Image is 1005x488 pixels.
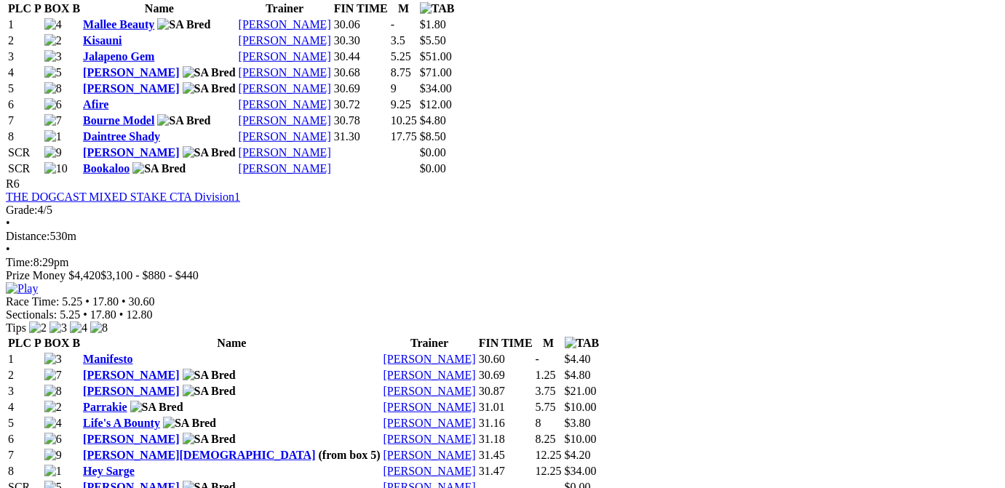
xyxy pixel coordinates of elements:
img: 4 [44,417,62,430]
span: B [72,2,80,15]
span: Distance: [6,230,49,242]
td: 30.30 [333,33,389,48]
a: Jalapeno Gem [83,50,154,63]
a: [PERSON_NAME] [239,130,331,143]
a: [PERSON_NAME] [239,50,331,63]
span: • [122,295,126,308]
a: [PERSON_NAME] [239,66,331,79]
span: 17.80 [92,295,119,308]
span: $0.00 [420,162,446,175]
td: 2 [7,33,42,48]
a: THE DOGCAST MIXED STAKE CTA Division1 [6,191,240,203]
a: Daintree Shady [83,130,160,143]
img: 1 [44,465,62,478]
td: 4 [7,400,42,415]
span: $4.20 [565,449,591,461]
a: [PERSON_NAME] [83,66,179,79]
img: SA Bred [132,162,186,175]
a: [PERSON_NAME] [239,146,331,159]
td: 1 [7,352,42,367]
td: 31.01 [478,400,533,415]
span: • [83,308,87,321]
span: $3,100 - $880 - $440 [100,269,199,281]
img: 10 [44,162,68,175]
span: $34.00 [420,82,452,95]
text: 8.25 [536,433,556,445]
img: 3 [44,353,62,366]
a: [PERSON_NAME] [239,162,331,175]
img: 3 [44,50,62,63]
span: Sectionals: [6,308,57,321]
a: [PERSON_NAME] [384,385,476,397]
img: SA Bred [157,114,210,127]
img: Play [6,282,38,295]
img: 4 [44,18,62,31]
text: 8 [536,417,541,429]
text: 8.75 [391,66,411,79]
a: [PERSON_NAME] [384,465,476,477]
text: 3.5 [391,34,405,47]
td: 30.68 [333,65,389,80]
th: Trainer [383,336,477,351]
img: 6 [44,98,62,111]
img: 2 [44,34,62,47]
a: Parrakie [83,401,127,413]
img: SA Bred [183,146,236,159]
td: 5 [7,416,42,431]
span: $8.50 [420,130,446,143]
td: 2 [7,368,42,383]
span: $71.00 [420,66,452,79]
td: 8 [7,464,42,479]
img: SA Bred [183,385,236,398]
img: SA Bred [183,433,236,446]
span: 12.80 [126,308,152,321]
span: $4.80 [420,114,446,127]
img: SA Bred [183,369,236,382]
td: 7 [7,113,42,128]
td: 31.18 [478,432,533,447]
img: 7 [44,114,62,127]
a: Kisauni [83,34,122,47]
td: 30.60 [478,352,533,367]
span: P [34,337,41,349]
span: $34.00 [565,465,597,477]
text: 10.25 [391,114,417,127]
img: TAB [420,2,455,15]
td: 30.06 [333,17,389,32]
a: [PERSON_NAME] [384,417,476,429]
td: 6 [7,97,42,112]
a: [PERSON_NAME] [384,353,476,365]
a: [PERSON_NAME] [239,82,331,95]
img: SA Bred [163,417,216,430]
span: $10.00 [565,433,597,445]
span: • [6,243,10,255]
a: [PERSON_NAME][DEMOGRAPHIC_DATA] [83,449,315,461]
td: 4 [7,65,42,80]
a: [PERSON_NAME] [239,114,331,127]
text: 12.25 [536,465,562,477]
span: $10.00 [565,401,597,413]
a: Life's A Bounty [83,417,160,429]
span: PLC [8,2,31,15]
span: Tips [6,321,26,334]
a: Afire [83,98,108,111]
img: SA Bred [183,82,236,95]
td: 30.69 [333,81,389,96]
span: $21.00 [565,385,597,397]
a: [PERSON_NAME] [384,401,476,413]
th: M [390,1,418,16]
span: PLC [8,337,31,349]
td: 30.87 [478,384,533,399]
text: 5.75 [536,401,556,413]
text: 5.25 [391,50,411,63]
span: $5.50 [420,34,446,47]
th: FIN TIME [333,1,389,16]
span: P [34,2,41,15]
div: 8:29pm [6,256,999,269]
a: Bourne Model [83,114,154,127]
span: R6 [6,177,20,190]
td: 8 [7,129,42,144]
span: BOX [44,2,70,15]
img: TAB [565,337,600,350]
span: $4.80 [565,369,591,381]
